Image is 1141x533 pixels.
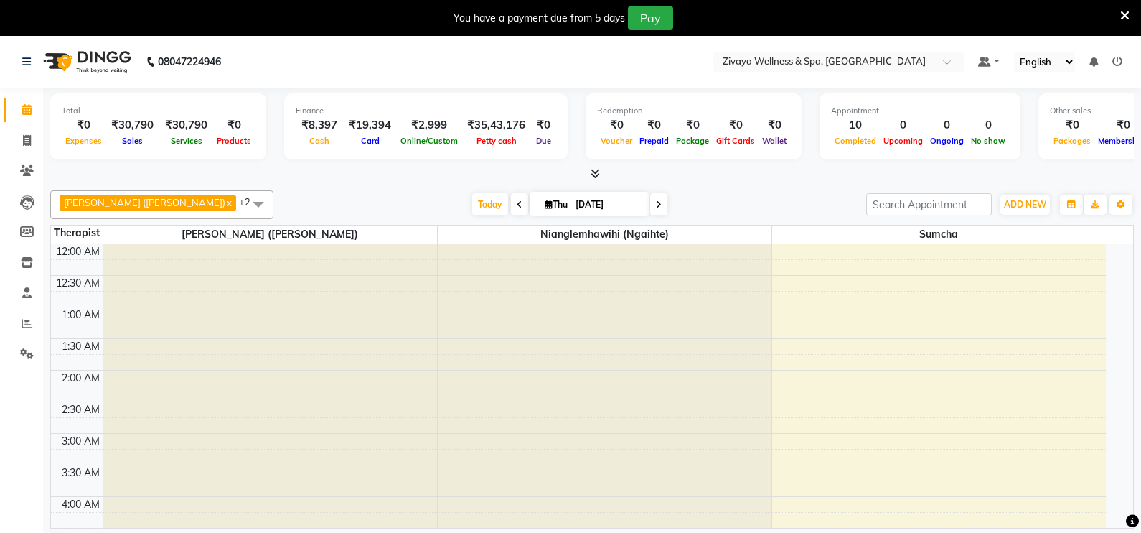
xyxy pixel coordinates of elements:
input: Search Appointment [866,193,992,215]
span: Products [213,136,255,146]
div: ₹0 [713,117,759,134]
div: ₹30,790 [105,117,159,134]
span: Package [672,136,713,146]
div: ₹0 [62,117,105,134]
span: Thu [541,199,571,210]
span: Sumcha [772,226,1107,244]
div: ₹19,394 [343,117,397,134]
button: Pay [628,6,673,30]
div: ₹0 [531,117,556,134]
b: 08047224946 [158,42,221,82]
div: ₹0 [597,117,636,134]
span: Packages [1050,136,1094,146]
div: 12:00 AM [53,244,103,259]
span: +2 [239,196,261,208]
span: [PERSON_NAME] ([PERSON_NAME]) [103,226,437,244]
div: ₹0 [213,117,255,134]
span: Cash [306,136,333,146]
span: Prepaid [636,136,672,146]
span: Expenses [62,136,105,146]
div: 12:30 AM [53,276,103,291]
input: 2025-09-04 [571,194,643,215]
div: You have a payment due from 5 days [454,11,625,26]
span: Card [357,136,383,146]
div: Therapist [51,226,103,241]
div: 3:00 AM [59,434,103,449]
span: Completed [831,136,880,146]
span: Due [532,136,555,146]
span: ADD NEW [1004,199,1046,210]
button: ADD NEW [1000,195,1050,215]
div: Redemption [597,105,790,117]
span: Voucher [597,136,636,146]
div: Total [62,105,255,117]
div: 3:30 AM [59,465,103,481]
span: Upcoming [880,136,926,146]
span: Gift Cards [713,136,759,146]
div: 2:30 AM [59,402,103,417]
div: Finance [296,105,556,117]
span: Petty cash [473,136,520,146]
div: 0 [880,117,926,134]
img: logo [37,42,135,82]
span: [PERSON_NAME] ([PERSON_NAME]) [64,197,225,208]
span: Ongoing [926,136,967,146]
div: 0 [967,117,1009,134]
div: ₹30,790 [159,117,213,134]
span: Nianglemhawihi (Ngaihte) [438,226,771,244]
div: 1:30 AM [59,339,103,354]
a: x [225,197,232,208]
div: ₹0 [759,117,790,134]
div: ₹0 [636,117,672,134]
div: ₹0 [1050,117,1094,134]
span: Online/Custom [397,136,461,146]
div: 1:00 AM [59,307,103,323]
span: Today [472,193,508,215]
div: ₹8,397 [296,117,343,134]
span: Wallet [759,136,790,146]
iframe: chat widget [1081,476,1127,519]
span: Services [167,136,206,146]
div: 2:00 AM [59,371,103,386]
div: ₹2,999 [397,117,461,134]
div: ₹0 [672,117,713,134]
span: Sales [118,136,146,146]
div: 0 [926,117,967,134]
div: 4:00 AM [59,497,103,512]
div: Appointment [831,105,1009,117]
span: No show [967,136,1009,146]
div: 10 [831,117,880,134]
div: ₹35,43,176 [461,117,531,134]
